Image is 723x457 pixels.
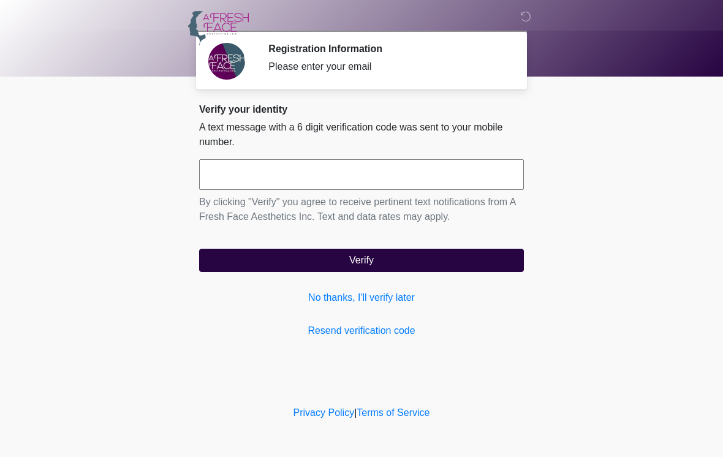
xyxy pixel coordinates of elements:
[199,323,524,338] a: Resend verification code
[199,104,524,115] h2: Verify your identity
[199,195,524,224] p: By clicking "Verify" you agree to receive pertinent text notifications from A Fresh Face Aestheti...
[199,290,524,305] a: No thanks, I'll verify later
[293,407,355,418] a: Privacy Policy
[208,43,245,80] img: Agent Avatar
[357,407,430,418] a: Terms of Service
[354,407,357,418] a: |
[268,59,505,74] div: Please enter your email
[187,9,249,47] img: A Fresh Face Aesthetics Inc Logo
[199,120,524,149] p: A text message with a 6 digit verification code was sent to your mobile number.
[199,249,524,272] button: Verify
